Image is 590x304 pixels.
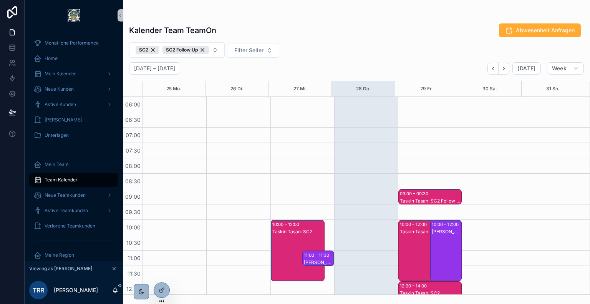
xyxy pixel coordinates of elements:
div: Taskin Tasan: SC2 [272,229,324,235]
button: Select Button [228,43,279,58]
span: Viewing as [PERSON_NAME] [29,266,92,272]
button: 27 Mi. [293,81,307,96]
a: Neue Teamkunden [29,188,118,202]
div: 12:00 – 14:00 [400,282,429,290]
button: Next [499,63,509,75]
button: Unselect SC_2_FOLLOW_UP [162,46,209,54]
div: 10:00 – 12:00 [272,221,301,228]
span: Week [552,65,567,72]
button: 31 So. [546,81,560,96]
p: [PERSON_NAME] [54,286,98,294]
span: 07:00 [124,132,143,138]
span: TRR [33,286,44,295]
button: 28 Do. [356,81,371,96]
button: 26 Di. [230,81,244,96]
span: 09:30 [123,209,143,215]
span: Meine Region [45,252,74,258]
span: 10:00 [124,224,143,231]
div: 10:00 – 12:00 [432,221,461,228]
div: 09:00 – 09:30Taskin Tasan: SC2 Follow Up [399,189,461,204]
div: 10:00 – 12:00Taskin Tasan: SC2 [271,220,324,281]
span: 08:00 [123,163,143,169]
span: Verlorene Teamkunden [45,223,95,229]
div: Taskin Tasan: SC2 Follow Up [400,198,461,204]
a: Unterlagen [29,128,118,142]
div: 09:00 – 09:30 [400,190,430,198]
button: Back [487,63,499,75]
div: 11:00 – 11:30[PERSON_NAME] [PERSON_NAME]: SC2 Follow Up [303,251,334,266]
div: 11:00 – 11:30 [304,251,331,259]
button: Select Button [129,42,225,58]
a: Neue Kunden [29,82,118,96]
button: 25 Mo. [166,81,181,96]
div: [PERSON_NAME] [PERSON_NAME]: SC2 [432,229,461,235]
a: Verlorene Teamkunden [29,219,118,233]
span: Filter Seller [234,47,264,54]
span: Aktive Teamkunden [45,208,88,214]
span: 10:30 [124,239,143,246]
a: Home [29,51,118,65]
a: Meine Region [29,248,118,262]
div: Taskin Tasan: SC2 [400,290,461,296]
button: 29 Fr. [420,81,433,96]
div: Taskin Tasan: SC2 [400,229,451,235]
span: 11:30 [126,270,143,277]
a: Mein Kalender [29,67,118,81]
a: Team Kalender [29,173,118,187]
span: Aktive Kunden [45,101,76,108]
button: Unselect SC_2 [136,46,159,54]
div: 10:00 – 12:00Taskin Tasan: SC2 [399,220,452,281]
span: 08:30 [123,178,143,184]
button: 30 Sa. [482,81,497,96]
span: 07:30 [124,147,143,154]
button: Week [547,62,584,75]
span: [DATE] [517,65,535,72]
span: Home [45,55,58,61]
span: Mein Kalender [45,71,76,77]
img: App logo [68,9,80,22]
div: [PERSON_NAME] [PERSON_NAME]: SC2 Follow Up [304,259,333,266]
span: Neue Teamkunden [45,192,86,198]
span: 06:00 [123,101,143,108]
div: scrollable content [25,31,123,261]
a: Aktive Teamkunden [29,204,118,218]
span: [PERSON_NAME] [45,117,82,123]
div: 10:00 – 12:00 [400,221,429,228]
span: Neue Kunden [45,86,74,92]
a: Mein Team [29,158,118,171]
span: Team Kalender [45,177,78,183]
span: Monatliche Performance [45,40,99,46]
span: 09:00 [123,193,143,200]
a: Aktive Kunden [29,98,118,111]
div: 10:00 – 12:00[PERSON_NAME] [PERSON_NAME]: SC2 [431,220,462,281]
span: 11:00 [126,255,143,261]
a: [PERSON_NAME] [29,113,118,127]
button: [DATE] [512,62,540,75]
span: 12:00 [124,286,143,292]
span: 06:30 [123,116,143,123]
span: Abwesenheit Anfragen [516,27,575,34]
a: Monatliche Performance [29,36,118,50]
h1: Kalender Team TeamOn [129,25,216,36]
div: SC2 Follow Up [162,46,209,54]
h2: [DATE] – [DATE] [134,65,175,72]
button: Abwesenheit Anfragen [499,23,581,37]
span: Mein Team [45,161,69,168]
div: SC2 [136,46,159,54]
span: Unterlagen [45,132,69,138]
